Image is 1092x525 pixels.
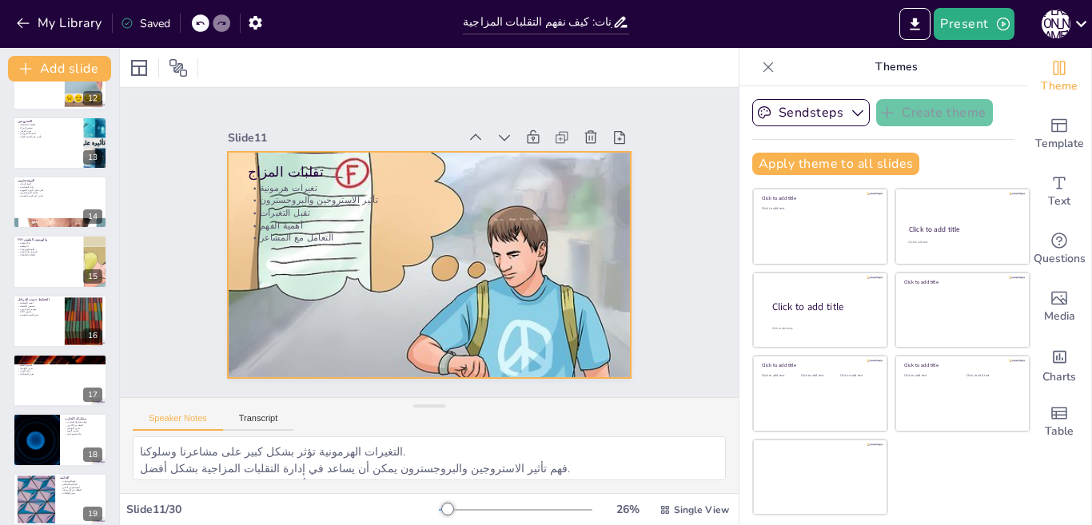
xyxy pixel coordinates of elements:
[801,374,837,378] div: Click to add text
[83,150,102,165] div: 13
[840,374,876,378] div: Click to add text
[60,486,102,489] p: أهمية الوعي الذاتي
[18,367,102,370] p: تعزيز التواصل
[608,502,647,517] div: 26 %
[83,328,102,343] div: 16
[762,374,798,378] div: Click to add text
[18,242,79,245] p: وظيفة FSH
[223,413,294,431] button: Transcript
[60,491,102,495] p: تعزيز العلاقات
[18,254,79,257] p: [PERSON_NAME]
[60,479,102,483] p: فهم الهرمونات
[1041,78,1078,95] span: Theme
[18,304,60,308] p: تخصيص الأنشطة
[60,488,102,491] p: الطاقة في كل مرحلة
[772,300,875,313] div: Click to add title
[18,126,79,129] p: تحسين المزاج
[674,503,729,516] span: Single View
[18,135,79,138] p: تأثيره على الصحة العامة
[249,194,611,207] p: تأثير الاستروجين والبروجسترون
[752,99,870,126] button: Sendsteps
[65,432,102,436] p: بناء مجتمع داعم
[899,8,931,40] button: Export to PowerPoint
[1045,423,1074,440] span: Table
[1035,135,1084,153] span: Template
[18,192,102,195] p: أهمية البروجسترون
[13,413,107,466] div: 18
[18,123,79,126] p: [PERSON_NAME]
[18,310,60,313] p: تحسين الأداء
[18,361,102,364] p: أهمية النشاطات [DEMOGRAPHIC_DATA]
[18,129,79,133] p: تعزيز التركيز
[1048,193,1070,210] span: Text
[83,269,102,284] div: 15
[18,297,60,302] p: التخطيط حسب المراحل
[83,209,102,224] div: 14
[18,194,102,197] p: تأثيره على الصحة النفسية
[13,354,107,407] div: https://cdn.sendsteps.com/images/logo/sendsteps_logo_white.pnghttps://cdn.sendsteps.com/images/lo...
[1034,250,1086,268] span: Questions
[904,279,1018,285] div: Click to add title
[934,8,1014,40] button: Present
[13,57,107,109] div: 12
[1042,10,1070,38] div: [PERSON_NAME]
[909,225,1015,234] div: Click to add title
[83,91,102,105] div: 12
[463,10,612,34] input: Insert title
[762,362,876,368] div: Click to add title
[762,195,876,201] div: Click to add title
[83,447,102,462] div: 18
[772,326,873,330] div: Click to add body
[13,295,107,348] div: https://cdn.sendsteps.com/images/logo/sendsteps_logo_white.pnghttps://cdn.sendsteps.com/images/lo...
[18,356,102,361] p: النشاطات [DEMOGRAPHIC_DATA]
[18,301,60,304] p: أهمية التخطيط
[18,245,79,249] p: وظيفة LH
[65,424,102,427] p: التعلم من الآخرين
[249,181,611,194] p: تغيرات هرمونية
[8,56,111,82] button: Add slide
[1027,336,1091,393] div: Add charts and graphs
[83,507,102,521] div: 19
[65,416,102,421] p: مشاركة التجارب
[18,251,79,254] p: تأثيرهما على الصحة
[18,372,102,376] p: تعزيز المشاركة
[249,207,611,220] p: تقبل التغيرات
[908,241,1014,245] div: Click to add text
[1042,368,1076,386] span: Charts
[18,183,102,186] p: الميل للراحة
[65,426,102,429] p: تعزيز التواصل
[966,374,1017,378] div: Click to add text
[169,58,188,78] span: Position
[133,436,726,480] textarea: التغيرات الهرمونية تؤثر بشكل كبير على مشاعرنا وسلوكنا. فهم تأثير الاستروجين والبروجسترون يمكن أن ...
[249,219,611,232] p: أهمية الفهم
[18,238,79,243] p: FSH والهرمون الملوتن
[18,178,102,183] p: البروجسترون
[60,483,102,486] p: التحكم بالمشاعر
[18,313,60,316] p: تعزيز الصحة النفسية
[18,248,79,251] p: أهمية الهرمونات
[18,370,102,373] p: زيادة الوعي
[133,413,223,431] button: Speaker Notes
[18,308,60,311] p: فهم مراحل الدورة
[121,16,170,31] div: Saved
[1027,278,1091,336] div: Add images, graphics, shapes or video
[18,364,102,367] p: تحسين التعلم
[18,189,102,192] p: تأثيره على الدورة الشهرية
[1027,163,1091,221] div: Add text boxes
[83,388,102,402] div: 17
[18,132,79,135] p: أهمية الاستروجين
[249,232,611,245] p: التعامل مع المشاعر
[904,374,955,378] div: Click to add text
[1027,105,1091,163] div: Add ready made slides
[781,48,1011,86] p: Themes
[876,99,993,126] button: Create theme
[13,176,107,229] div: https://cdn.sendsteps.com/images/logo/sendsteps_logo_white.pnghttps://cdn.sendsteps.com/images/lo...
[1027,393,1091,451] div: Add a table
[228,130,457,145] div: Slide 11
[1027,221,1091,278] div: Get real-time input from your audience
[249,163,611,181] p: تقلبات المزاج
[65,420,102,424] p: فوائد مشاركة التجارب
[12,10,109,36] button: My Library
[18,185,102,189] p: زيادة الحساسية
[752,153,919,175] button: Apply theme to all slides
